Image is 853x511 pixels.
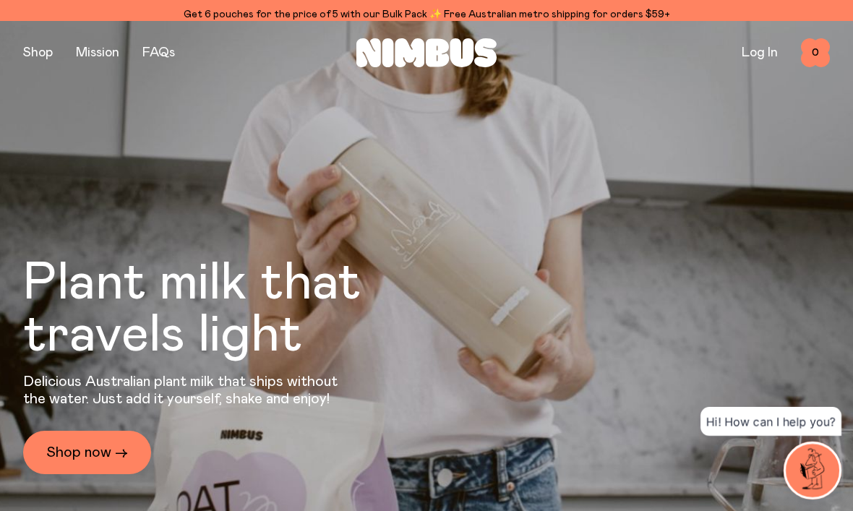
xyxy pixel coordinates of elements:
[801,38,830,67] button: 0
[23,431,151,474] a: Shop now →
[142,46,175,59] a: FAQs
[23,257,440,361] h1: Plant milk that travels light
[23,373,347,408] p: Delicious Australian plant milk that ships without the water. Just add it yourself, shake and enjoy!
[742,46,778,59] a: Log In
[786,444,839,497] img: agent
[76,46,119,59] a: Mission
[700,407,841,436] div: Hi! How can I help you?
[23,6,830,23] div: Get 6 pouches for the price of 5 with our Bulk Pack ✨ Free Australian metro shipping for orders $59+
